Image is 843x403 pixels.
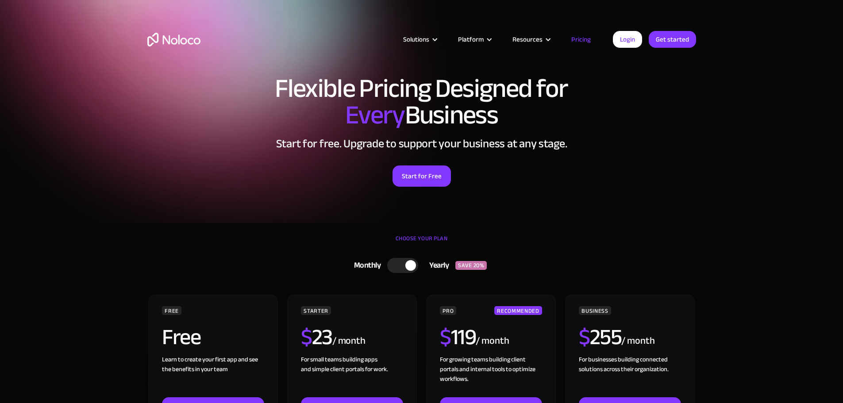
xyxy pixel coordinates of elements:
[162,355,264,397] div: Learn to create your first app and see the benefits in your team ‍
[440,355,542,397] div: For growing teams building client portals and internal tools to optimize workflows.
[579,326,621,348] h2: 255
[455,261,487,270] div: SAVE 20%
[494,306,542,315] div: RECOMMENDED
[579,355,681,397] div: For businesses building connected solutions across their organization. ‍
[458,34,484,45] div: Platform
[392,34,447,45] div: Solutions
[301,306,331,315] div: STARTER
[343,259,388,272] div: Monthly
[447,34,501,45] div: Platform
[147,33,200,46] a: home
[418,259,455,272] div: Yearly
[301,326,332,348] h2: 23
[512,34,543,45] div: Resources
[147,232,696,254] div: CHOOSE YOUR PLAN
[345,90,405,140] span: Every
[501,34,560,45] div: Resources
[560,34,602,45] a: Pricing
[301,316,312,358] span: $
[649,31,696,48] a: Get started
[579,306,611,315] div: BUSINESS
[301,355,403,397] div: For small teams building apps and simple client portals for work. ‍
[579,316,590,358] span: $
[440,316,451,358] span: $
[162,326,200,348] h2: Free
[440,326,476,348] h2: 119
[147,137,696,150] h2: Start for free. Upgrade to support your business at any stage.
[621,334,654,348] div: / month
[476,334,509,348] div: / month
[147,75,696,128] h1: Flexible Pricing Designed for Business
[403,34,429,45] div: Solutions
[440,306,456,315] div: PRO
[332,334,366,348] div: / month
[613,31,642,48] a: Login
[162,306,181,315] div: FREE
[393,165,451,187] a: Start for Free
